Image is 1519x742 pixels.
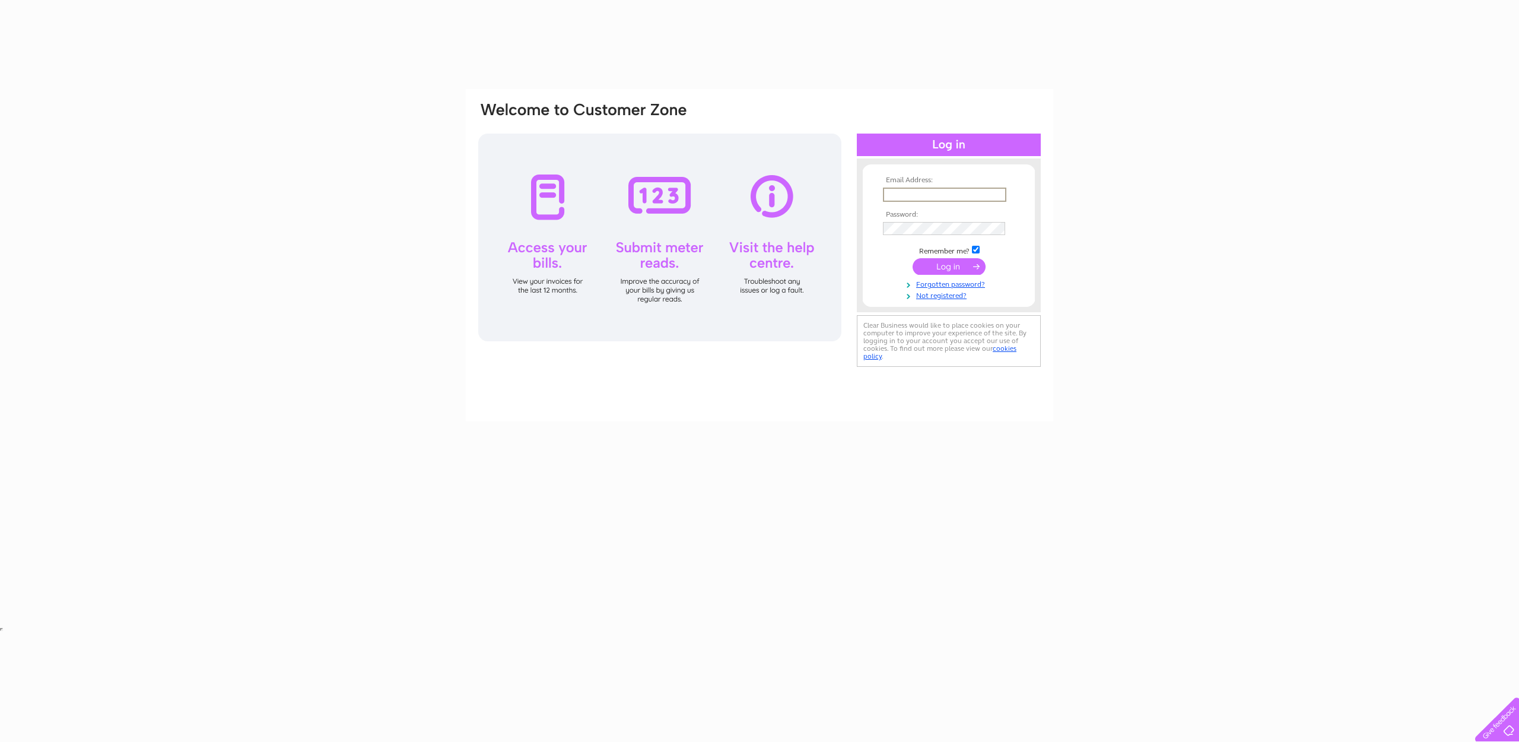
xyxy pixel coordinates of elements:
[857,315,1041,367] div: Clear Business would like to place cookies on your computer to improve your experience of the sit...
[913,258,986,275] input: Submit
[883,289,1018,300] a: Not registered?
[880,211,1018,219] th: Password:
[883,278,1018,289] a: Forgotten password?
[863,344,1016,360] a: cookies policy
[880,176,1018,185] th: Email Address:
[880,244,1018,256] td: Remember me?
